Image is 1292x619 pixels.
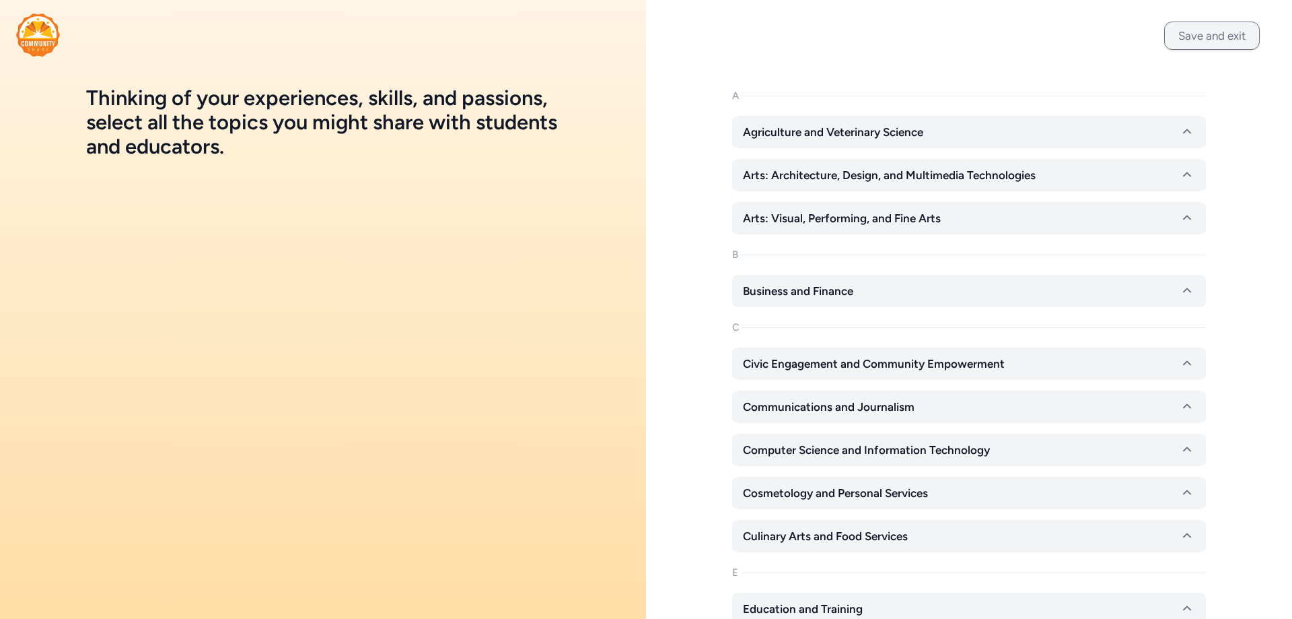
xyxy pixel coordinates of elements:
span: Culinary Arts and Food Services [743,528,908,544]
button: Communications and Journalism [732,391,1206,423]
span: Civic Engagement and Community Empowerment [743,356,1005,372]
h1: Thinking of your experiences, skills, and passions, select all the topics you might share with st... [86,86,560,159]
button: Cosmetology and Personal Services [732,477,1206,509]
button: Arts: Visual, Performing, and Fine Arts [732,202,1206,234]
img: logo [16,13,60,57]
span: Agriculture and Veterinary Science [743,124,923,140]
span: Cosmetology and Personal Services [743,485,928,501]
span: Communications and Journalism [743,399,914,415]
div: A [732,89,739,102]
span: Arts: Visual, Performing, and Fine Arts [743,210,941,226]
span: Arts: Architecture, Design, and Multimedia Technologies [743,167,1036,183]
button: Business and Finance [732,275,1206,307]
button: Civic Engagement and Community Empowerment [732,348,1206,380]
div: C [732,321,740,334]
button: Arts: Architecture, Design, and Multimedia Technologies [732,159,1206,191]
span: Education and Training [743,601,863,617]
span: Computer Science and Information Technology [743,442,990,458]
span: Business and Finance [743,283,853,299]
div: B [732,248,738,261]
div: E [732,566,738,579]
button: Computer Science and Information Technology [732,434,1206,466]
button: Save and exit [1164,22,1260,50]
button: Agriculture and Veterinary Science [732,116,1206,148]
button: Culinary Arts and Food Services [732,520,1206,552]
